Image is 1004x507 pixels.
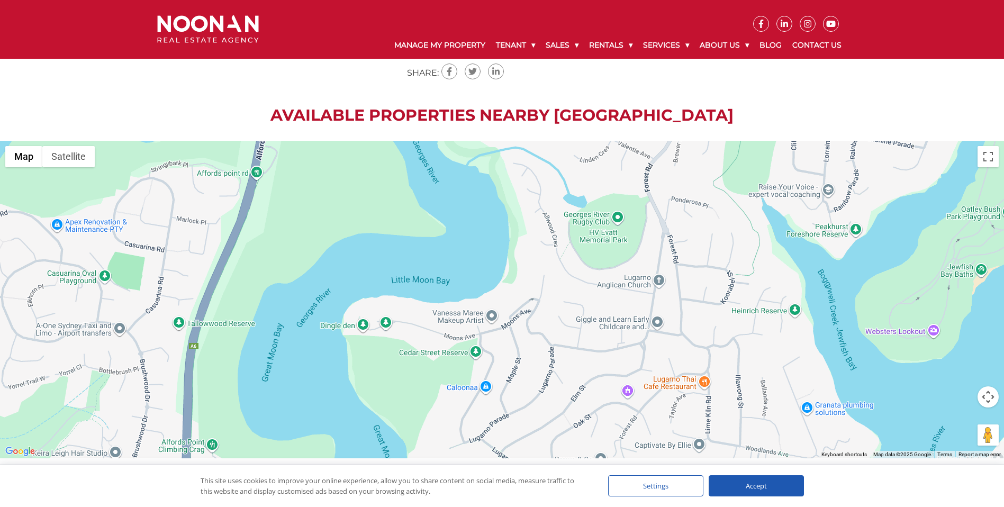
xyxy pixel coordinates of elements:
ul: SHARE: [407,64,506,79]
div: Settings [608,475,703,496]
button: Drag Pegman onto the map to open Street View [978,424,999,446]
a: Manage My Property [389,32,491,59]
a: Services [638,32,694,59]
button: Toggle fullscreen view [978,146,999,167]
img: Google [3,445,38,458]
a: Rentals [584,32,638,59]
button: Show satellite imagery [42,146,95,167]
div: This site uses cookies to improve your online experience, allow you to share content on social me... [201,475,587,496]
button: Keyboard shortcuts [821,451,867,458]
div: Accept [709,475,804,496]
button: Show street map [5,146,42,167]
button: Map camera controls [978,386,999,408]
span: Map data ©2025 Google [873,451,931,457]
a: Open this area in Google Maps (opens a new window) [3,445,38,458]
a: Sales [540,32,584,59]
img: Noonan Real Estate Agency [157,15,259,43]
a: Tenant [491,32,540,59]
a: About Us [694,32,754,59]
a: Contact Us [787,32,847,59]
a: Report a map error [958,451,1001,457]
a: Terms (opens in new tab) [937,451,952,457]
a: Blog [754,32,787,59]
